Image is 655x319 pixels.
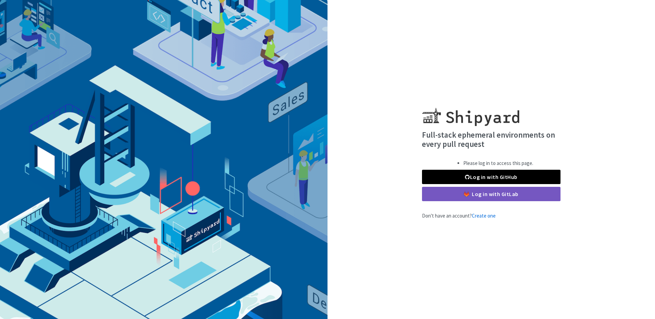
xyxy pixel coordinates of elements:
[422,212,496,219] span: Don't have an account?
[422,170,561,184] a: Log in with GitHub
[464,192,469,197] img: gitlab-color.svg
[422,130,561,149] h4: Full-stack ephemeral environments on every pull request
[422,187,561,201] a: Log in with GitLab
[463,159,533,167] li: Please log in to access this page.
[472,212,496,219] a: Create one
[422,99,519,126] img: Shipyard logo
